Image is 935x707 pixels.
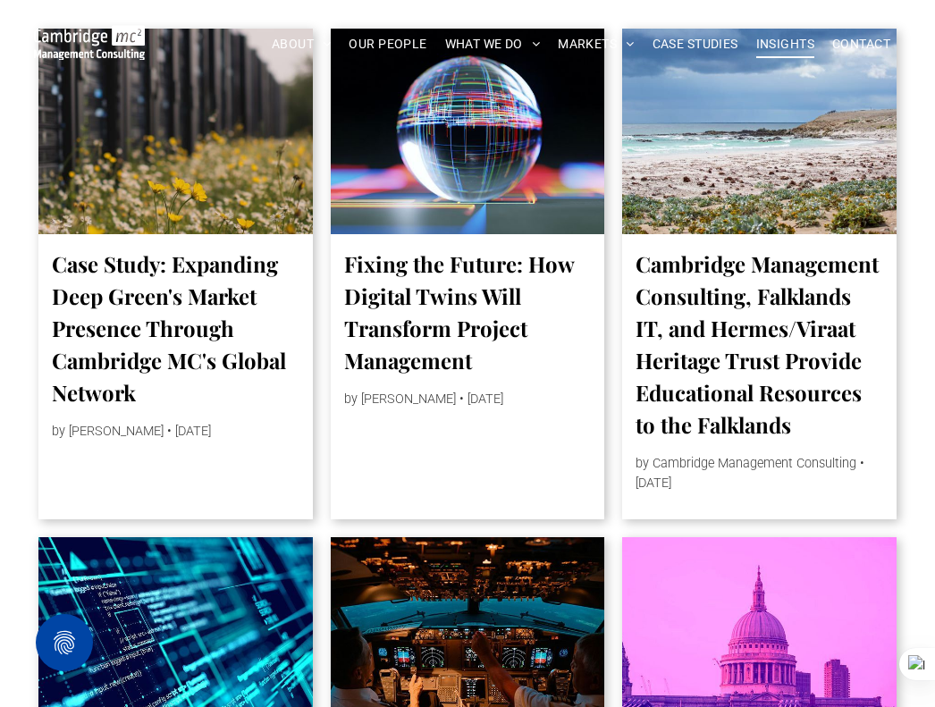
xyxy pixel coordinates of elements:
[263,30,341,58] a: ABOUT
[167,424,172,439] span: •
[747,30,823,58] a: INSIGHTS
[344,248,592,376] a: Fixing the Future: How Digital Twins Will Transform Project Management
[331,29,605,234] a: Crystal ball on a neon floor, digital infrastructure
[636,476,671,491] span: [DATE]
[636,248,883,441] a: Cambridge Management Consulting, Falklands IT, and Hermes/Viraat Heritage Trust Provide Education...
[622,29,897,234] a: A vivid photo of the skyline of Stanley on the Falkland Islands, digital transformation
[823,30,899,58] a: CONTACT
[52,248,299,408] a: Case Study: Expanding Deep Green's Market Presence Through Cambridge MC's Global Network
[549,30,643,58] a: MARKETS
[459,391,464,407] span: •
[467,391,503,407] span: [DATE]
[344,391,456,407] span: by [PERSON_NAME]
[52,424,164,439] span: by [PERSON_NAME]
[636,456,856,471] span: by Cambridge Management Consulting
[340,30,435,58] a: OUR PEOPLE
[34,25,145,60] img: Go to Homepage
[175,424,211,439] span: [DATE]
[436,30,550,58] a: WHAT WE DO
[860,456,864,471] span: •
[38,29,313,234] a: A Data centre in a field, Procurement
[644,30,747,58] a: CASE STUDIES
[34,28,145,46] a: Your Business Transformed | Cambridge Management Consulting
